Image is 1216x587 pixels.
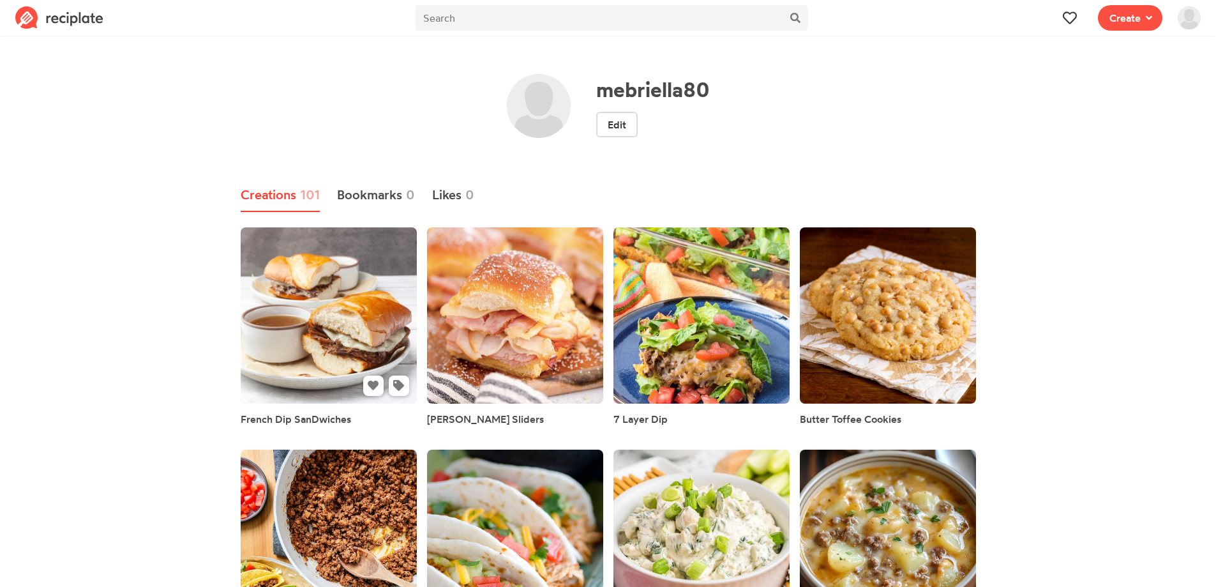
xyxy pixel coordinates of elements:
[15,6,103,29] img: Reciplate
[300,185,320,204] span: 101
[427,411,544,427] a: [PERSON_NAME] Sliders
[1109,10,1141,26] span: Create
[800,413,901,425] span: Butter Toffee Cookies
[1178,6,1201,29] img: User's avatar
[596,77,710,102] h1: mebriella80
[465,185,474,204] span: 0
[1098,5,1162,31] button: Create
[427,413,544,425] span: [PERSON_NAME] Sliders
[432,179,475,212] a: Likes0
[416,5,783,31] input: Search
[241,179,320,212] a: Creations101
[241,413,351,425] span: French Dip SanDwiches
[800,411,901,427] a: Butter Toffee Cookies
[406,185,415,204] span: 0
[613,411,668,427] a: 7 Layer Dip
[241,411,351,427] a: French Dip SanDwiches
[337,179,416,212] a: Bookmarks0
[596,112,638,137] a: Edit
[507,74,571,138] img: User's avatar
[613,413,668,425] span: 7 Layer Dip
